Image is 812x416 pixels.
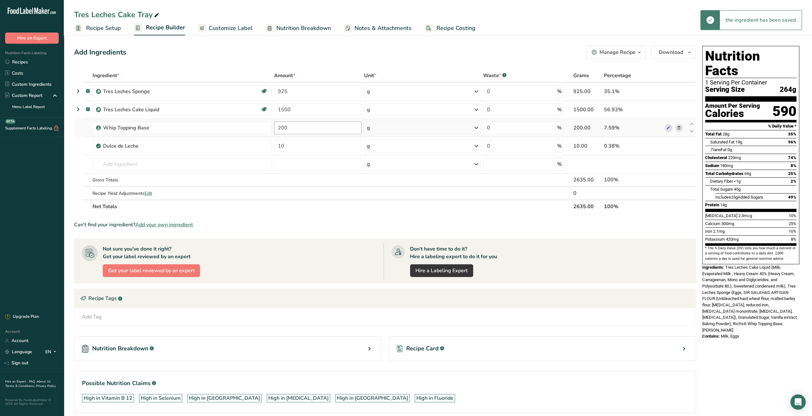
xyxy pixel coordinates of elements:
[705,103,760,109] div: Amount Per Serving
[141,394,181,402] div: High in Selenium
[103,106,183,113] div: Tres Leches Cake Liquid
[735,140,742,144] span: 19g
[791,179,796,184] span: 2%
[604,88,662,95] div: 35.1%
[410,264,473,277] a: Hire a Labeling Expert
[702,265,724,270] span: Ingredients:
[572,200,603,213] th: 2635.00
[367,124,370,132] div: g
[789,221,796,226] span: 25%
[134,20,185,36] a: Recipe Builder
[344,21,412,35] a: Notes & Attachments
[367,88,370,95] div: g
[74,21,121,35] a: Recipe Setup
[705,49,796,78] h1: Nutrition Facts
[96,89,101,94] img: Sub Recipe
[790,394,806,410] div: Open Intercom Messenger
[734,187,741,192] span: 45g
[705,122,796,130] section: % Daily Value *
[651,46,696,59] button: Download
[424,21,475,35] a: Recipe Costing
[705,132,722,136] span: Total Fat
[705,229,712,234] span: Iron
[604,176,662,184] div: 100%
[604,72,631,79] span: Percentage
[5,92,42,99] div: Custom Report
[604,142,662,150] div: 0.38%
[209,24,253,33] span: Customize Label
[189,394,260,402] div: High in [GEOGRAPHIC_DATA]
[705,79,796,86] div: 1 Serving Per Container
[367,106,370,113] div: g
[705,246,796,261] section: * The % Daily Value (DV) tells you how much a nutrient in a serving of food contributes to a dail...
[705,221,720,226] span: Calcium
[5,314,39,320] div: Upgrade Plan
[5,119,16,124] div: BETA
[5,384,36,388] a: Terms & Conditions .
[727,147,732,152] span: 0g
[82,313,102,321] div: Add Tag
[705,86,745,94] span: Serving Size
[600,48,636,56] div: Manage Recipe
[364,72,376,79] span: Unit
[702,265,798,332] span: Tres Leches Cake Liquid (Milk, Evaporated Milk , Heavy Cream 40% (Heavy Cream, Carrageenan, Mono ...
[74,47,126,58] div: Add Ingredients
[416,394,453,402] div: High in Fluoride
[720,202,727,207] span: 14g
[74,9,160,20] div: Tres Leches Cake Tray
[789,213,796,218] span: 10%
[789,229,796,234] span: 10%
[74,221,696,229] div: Can't find your ingredient?
[92,344,148,353] span: Nutrition Breakdown
[145,190,152,196] span: Edit
[45,348,59,356] div: EN
[604,106,662,113] div: 56.93%
[5,379,28,384] a: Hire an Expert .
[93,177,272,183] div: Gross Totals
[788,132,796,136] span: 35%
[721,221,734,226] span: 300mg
[791,163,796,168] span: 8%
[103,124,183,132] div: Whip Topping Base
[710,140,734,144] span: Saturated Fat
[772,103,796,120] div: 590
[705,202,719,207] span: Protein
[705,237,725,242] span: Potassium
[731,195,738,200] span: 25g
[713,229,725,234] span: 2.1mg
[604,124,662,132] div: 7.59%
[788,155,796,160] span: 74%
[710,147,721,152] i: Trans
[91,200,572,213] th: Net Totals
[780,86,796,94] span: 264g
[96,107,101,112] img: Sub Recipe
[29,379,37,384] a: FAQ .
[710,187,733,192] span: Total Sugars
[710,179,733,184] span: Dietary Fiber
[744,171,751,176] span: 69g
[86,24,121,33] span: Recipe Setup
[74,289,696,308] div: Recipe Tags
[84,394,132,402] div: High in Vitamin B 12
[36,384,56,388] a: Privacy Policy
[103,264,200,277] button: Get your label reviewed by an expert
[573,72,589,79] span: Grams
[702,334,720,339] span: Contains:
[573,124,601,132] div: 200.00
[573,106,601,113] div: 1500.00
[5,33,59,44] button: Hire an Expert
[791,237,796,242] span: 8%
[705,109,760,118] div: Calories
[573,142,601,150] div: 10.00
[573,88,601,95] div: 925.00
[483,72,506,79] div: Waste
[93,190,272,197] div: Recipe Yield Adjustments
[276,24,331,33] span: Nutrition Breakdown
[5,379,51,388] a: About Us .
[265,21,331,35] a: Nutrition Breakdown
[788,140,796,144] span: 96%
[337,394,408,402] div: High in [GEOGRAPHIC_DATA]
[198,21,253,35] a: Customize Label
[705,163,719,168] span: Sodium
[103,142,183,150] div: Dulce de Leche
